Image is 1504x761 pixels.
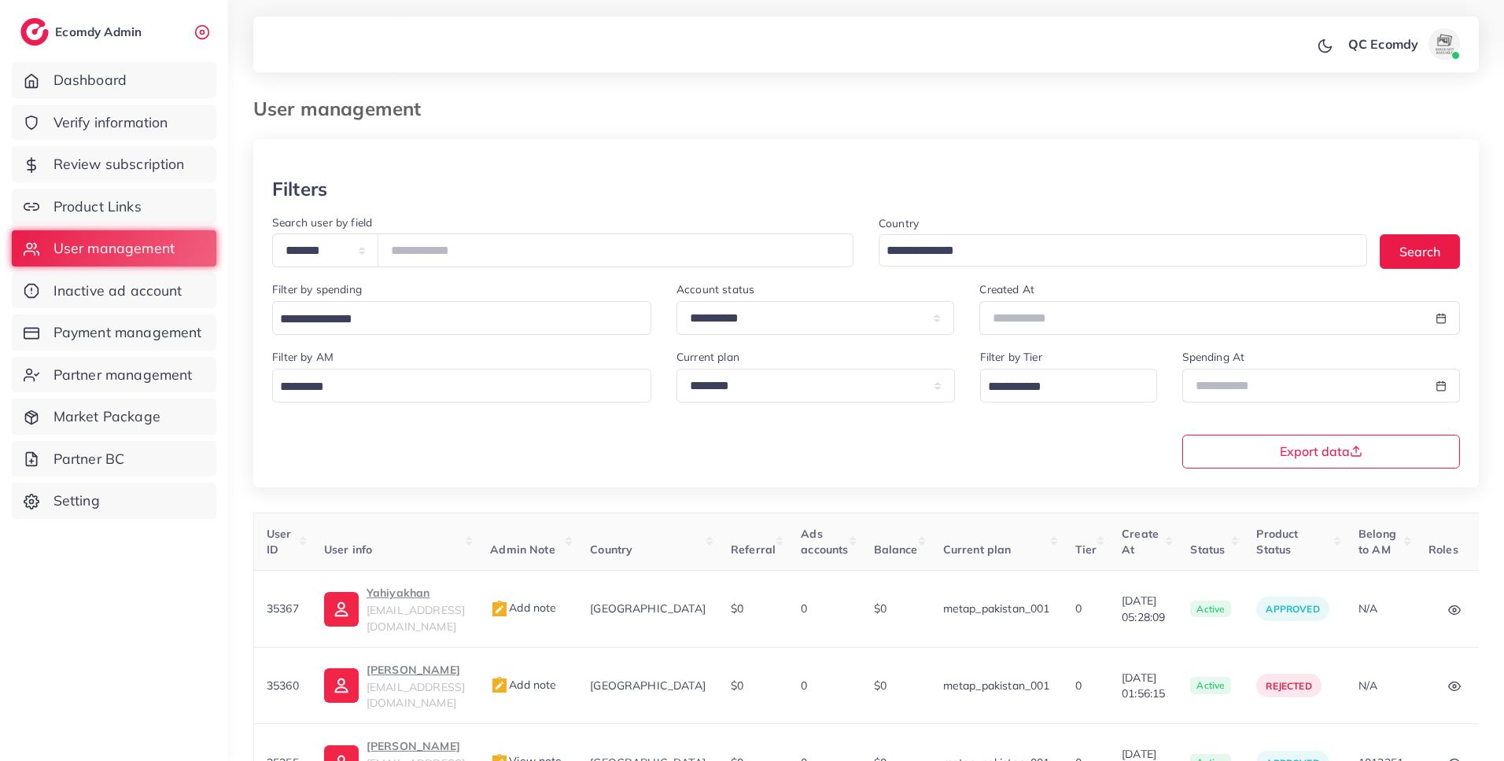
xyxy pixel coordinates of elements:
span: Belong to AM [1358,527,1396,557]
a: [PERSON_NAME][EMAIL_ADDRESS][DOMAIN_NAME] [324,660,465,711]
span: Add note [490,601,556,615]
span: Current plan [943,542,1012,557]
span: [GEOGRAPHIC_DATA] [590,601,706,616]
span: Add note [490,678,556,692]
span: $0 [731,601,743,616]
a: Product Links [12,189,216,225]
span: [EMAIL_ADDRESS][DOMAIN_NAME] [367,603,465,633]
a: Yahiyakhan[EMAIL_ADDRESS][DOMAIN_NAME] [324,583,465,634]
a: Setting [12,483,216,519]
span: User info [324,542,372,557]
div: Search for option [272,369,651,403]
a: Partner BC [12,441,216,477]
h3: Filters [272,178,327,200]
input: Search for option [881,239,1347,263]
span: Tier [1075,542,1097,557]
span: N/A [1358,601,1377,616]
a: Dashboard [12,62,216,98]
span: N/A [1358,678,1377,693]
a: Review subscription [12,146,216,182]
img: avatar [1428,28,1460,60]
span: Product Links [53,197,142,217]
img: admin_note.cdd0b510.svg [490,600,509,619]
span: Country [590,542,632,557]
h2: Ecomdy Admin [55,24,146,39]
span: Dashboard [53,70,127,90]
span: Market Package [53,406,160,427]
span: [DATE] 05:28:09 [1122,593,1165,625]
input: Search for option [275,375,631,399]
span: [DATE] 01:56:15 [1122,670,1165,702]
span: rejected [1266,680,1311,692]
span: Review subscription [53,154,185,175]
p: Yahiyakhan [367,583,465,602]
span: Payment management [53,322,202,343]
input: Search for option [275,307,631,332]
span: User management [53,238,175,259]
span: metap_pakistan_001 [943,601,1050,616]
span: active [1190,677,1231,694]
span: [GEOGRAPHIC_DATA] [590,678,706,693]
span: 0 [1075,601,1082,616]
label: Filter by spending [272,281,362,297]
span: $0 [874,601,887,616]
span: $0 [874,678,887,693]
label: Spending At [1182,349,1245,365]
div: Search for option [272,301,651,335]
div: Search for option [980,369,1157,403]
button: Export data [1182,435,1461,469]
div: Search for option [879,234,1367,267]
span: User ID [267,527,292,557]
span: metap_pakistan_001 [943,678,1050,693]
a: User management [12,230,216,267]
span: 0 [801,601,807,616]
span: Status [1190,542,1225,557]
span: 35367 [267,601,299,616]
label: Search user by field [272,215,372,230]
span: Admin Note [490,542,555,557]
p: [PERSON_NAME] [367,660,465,679]
span: Create At [1122,527,1159,557]
span: Ads accounts [801,527,848,557]
label: Account status [676,281,754,297]
span: Export data [1280,445,1362,458]
a: Payment management [12,314,216,351]
img: ic-user-info.36bf1079.svg [324,592,359,627]
p: QC Ecomdy [1348,35,1418,53]
h3: User management [253,97,433,120]
span: 0 [801,678,807,693]
a: Inactive ad account [12,273,216,309]
button: Search [1380,234,1460,268]
label: Current plan [676,349,739,365]
span: 35360 [267,678,299,693]
label: Created At [979,281,1034,297]
input: Search for option [982,375,1137,399]
span: $0 [731,678,743,693]
span: Referral [731,542,776,557]
span: [EMAIL_ADDRESS][DOMAIN_NAME] [367,680,465,710]
img: logo [20,18,49,46]
span: Balance [874,542,918,557]
span: Setting [53,491,100,511]
span: Verify information [53,112,168,133]
span: Roles [1428,542,1458,557]
a: Partner management [12,357,216,393]
img: admin_note.cdd0b510.svg [490,676,509,695]
a: logoEcomdy Admin [20,18,146,46]
p: [PERSON_NAME] [367,737,465,755]
span: 0 [1075,678,1082,693]
label: Country [879,215,919,231]
span: Inactive ad account [53,281,182,301]
label: Filter by AM [272,349,334,365]
span: Partner BC [53,449,125,469]
img: ic-user-info.36bf1079.svg [324,668,359,703]
a: Verify information [12,105,216,141]
label: Filter by Tier [980,349,1042,365]
span: Product Status [1256,527,1298,557]
span: approved [1266,603,1319,615]
a: Market Package [12,399,216,435]
a: QC Ecomdyavatar [1340,28,1466,60]
span: active [1190,601,1231,618]
span: Partner management [53,365,193,385]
